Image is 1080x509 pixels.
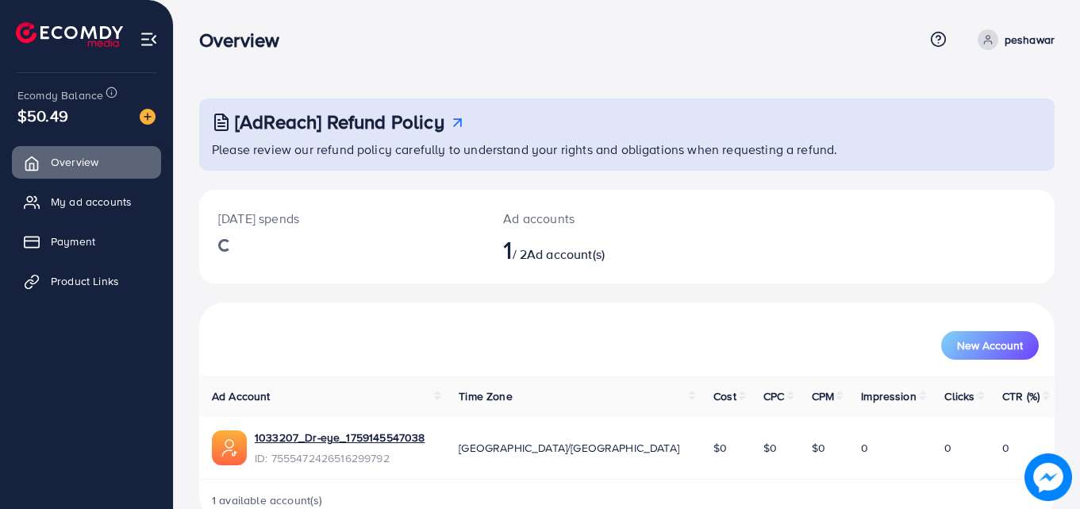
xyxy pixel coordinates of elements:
span: $0 [763,440,777,456]
p: [DATE] spends [218,209,465,228]
img: logo [16,22,123,47]
span: [GEOGRAPHIC_DATA]/[GEOGRAPHIC_DATA] [459,440,679,456]
a: 1033207_Dr-eye_1759145547038 [255,430,425,445]
span: Cost [713,388,736,404]
a: Payment [12,226,161,257]
span: ID: 7555472426516299792 [255,450,425,466]
p: peshawar [1005,30,1055,49]
span: CPC [763,388,784,404]
span: 0 [944,440,951,456]
span: 1 available account(s) [212,492,323,508]
span: Ecomdy Balance [17,87,103,103]
span: $50.49 [17,104,68,127]
img: image [140,109,156,125]
span: CPM [812,388,834,404]
span: 0 [1002,440,1009,456]
span: Ad account(s) [527,245,605,263]
span: Clicks [944,388,974,404]
span: $0 [713,440,727,456]
img: ic-ads-acc.e4c84228.svg [212,430,247,465]
a: My ad accounts [12,186,161,218]
h2: / 2 [503,234,679,264]
span: My ad accounts [51,194,132,210]
h3: Overview [199,29,292,52]
span: Product Links [51,273,119,289]
span: CTR (%) [1002,388,1040,404]
p: Ad accounts [503,209,679,228]
a: peshawar [971,29,1055,50]
span: Payment [51,233,95,249]
span: New Account [957,340,1023,351]
span: 1 [503,231,512,268]
a: Overview [12,146,161,178]
h3: [AdReach] Refund Policy [235,110,444,133]
img: image [1024,453,1072,501]
span: $0 [812,440,825,456]
span: Time Zone [459,388,512,404]
span: Overview [51,154,98,170]
p: Please review our refund policy carefully to understand your rights and obligations when requesti... [212,140,1045,159]
span: Impression [861,388,917,404]
a: Product Links [12,265,161,297]
span: 0 [861,440,868,456]
span: Ad Account [212,388,271,404]
button: New Account [941,331,1039,360]
img: menu [140,30,158,48]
